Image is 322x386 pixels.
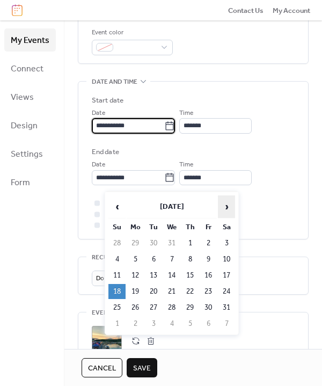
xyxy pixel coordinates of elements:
[200,220,217,235] th: Fr
[88,363,116,374] span: Cancel
[145,252,162,267] td: 6
[82,358,122,377] button: Cancel
[163,220,180,235] th: We
[108,300,126,315] td: 25
[228,5,264,16] a: Contact Us
[273,5,310,16] a: My Account
[127,268,144,283] td: 12
[133,363,151,374] span: Save
[218,196,235,217] span: ›
[127,195,217,219] th: [DATE]
[12,4,23,16] img: logo
[127,358,157,377] button: Save
[11,32,49,49] span: My Events
[108,252,126,267] td: 4
[92,95,123,106] div: Start date
[4,142,56,165] a: Settings
[11,89,34,106] span: Views
[4,28,56,52] a: My Events
[181,252,199,267] td: 8
[127,316,144,331] td: 2
[11,174,30,191] span: Form
[92,159,105,170] span: Date
[11,146,43,163] span: Settings
[181,268,199,283] td: 15
[108,284,126,299] td: 18
[163,316,180,331] td: 4
[108,268,126,283] td: 11
[145,268,162,283] td: 13
[4,171,56,194] a: Form
[127,252,144,267] td: 5
[181,220,199,235] th: Th
[218,300,235,315] td: 31
[127,220,144,235] th: Mo
[218,252,235,267] td: 10
[200,268,217,283] td: 16
[163,236,180,251] td: 31
[218,316,235,331] td: 7
[200,300,217,315] td: 30
[92,76,137,87] span: Date and time
[145,284,162,299] td: 20
[218,268,235,283] td: 17
[181,236,199,251] td: 1
[145,300,162,315] td: 27
[92,326,122,356] div: ;
[4,85,56,108] a: Views
[145,316,162,331] td: 3
[145,236,162,251] td: 30
[109,196,125,217] span: ‹
[127,300,144,315] td: 26
[200,236,217,251] td: 2
[108,220,126,235] th: Su
[92,252,147,263] span: Recurring event
[218,284,235,299] td: 24
[200,284,217,299] td: 23
[163,252,180,267] td: 7
[11,61,43,77] span: Connect
[181,284,199,299] td: 22
[145,220,162,235] th: Tu
[218,236,235,251] td: 3
[92,108,105,119] span: Date
[92,147,119,157] div: End date
[218,220,235,235] th: Sa
[179,159,193,170] span: Time
[200,252,217,267] td: 9
[4,57,56,80] a: Connect
[108,236,126,251] td: 28
[108,316,126,331] td: 1
[92,27,171,38] div: Event color
[163,284,180,299] td: 21
[4,114,56,137] a: Design
[200,316,217,331] td: 6
[163,300,180,315] td: 28
[92,307,132,318] span: Event image
[179,108,193,119] span: Time
[96,272,134,285] span: Do not repeat
[181,300,199,315] td: 29
[127,284,144,299] td: 19
[163,268,180,283] td: 14
[11,118,38,134] span: Design
[181,316,199,331] td: 5
[127,236,144,251] td: 29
